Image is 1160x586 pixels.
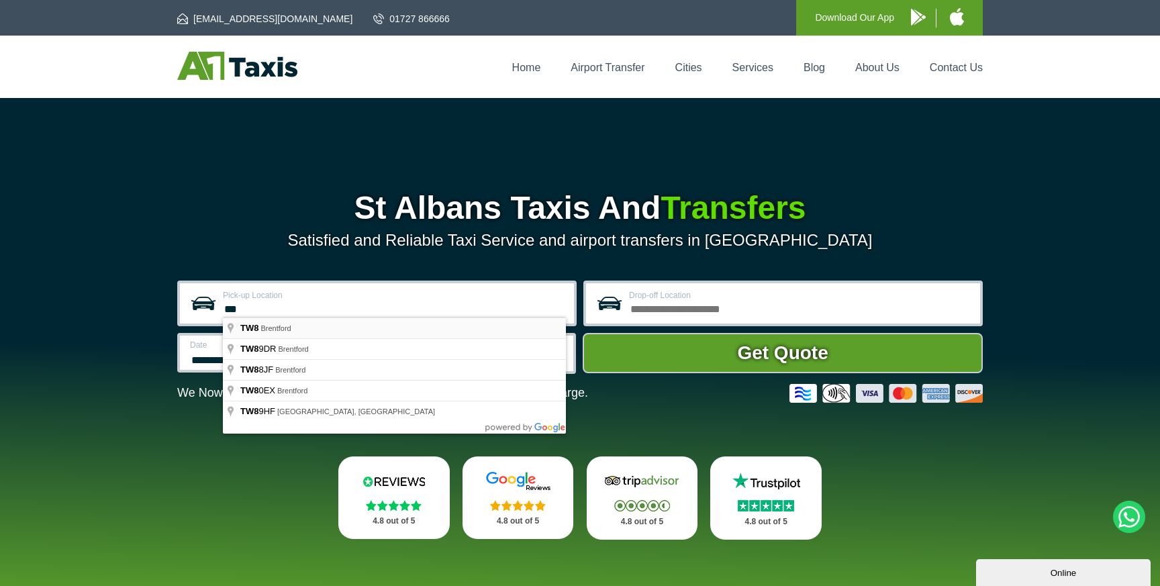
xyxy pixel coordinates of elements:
label: Drop-off Location [629,291,972,299]
img: Credit And Debit Cards [789,384,983,403]
a: Trustpilot Stars 4.8 out of 5 [710,456,822,540]
span: Transfers [661,190,806,226]
img: Stars [738,500,794,511]
span: 9HF [240,406,277,416]
span: TW8 [240,364,258,375]
span: 0EX [240,385,277,395]
span: TW8 [240,323,258,333]
p: Satisfied and Reliable Taxi Service and airport transfers in [GEOGRAPHIC_DATA] [177,231,983,250]
button: Get Quote [583,333,983,373]
img: Stars [614,500,670,511]
span: TW8 [240,344,258,354]
img: A1 Taxis Android App [911,9,926,26]
a: Contact Us [930,62,983,73]
img: Stars [490,500,546,511]
p: Download Our App [815,9,894,26]
p: 4.8 out of 5 [353,513,435,530]
h1: St Albans Taxis And [177,192,983,224]
span: Brentford [275,366,305,374]
img: Reviews.io [354,471,434,491]
a: Blog [804,62,825,73]
span: Brentford [278,345,308,353]
span: 8JF [240,364,275,375]
a: Services [732,62,773,73]
label: Pick-up Location [223,291,566,299]
p: We Now Accept Card & Contactless Payment In [177,386,588,400]
img: Tripadvisor [601,471,682,491]
iframe: chat widget [976,556,1153,586]
img: A1 Taxis iPhone App [950,8,964,26]
a: Reviews.io Stars 4.8 out of 5 [338,456,450,539]
a: Cities [675,62,702,73]
span: Brentford [277,387,307,395]
img: Trustpilot [726,471,806,491]
a: [EMAIL_ADDRESS][DOMAIN_NAME] [177,12,352,26]
span: [GEOGRAPHIC_DATA], [GEOGRAPHIC_DATA] [277,407,435,416]
img: A1 Taxis St Albans LTD [177,52,297,80]
a: Tripadvisor Stars 4.8 out of 5 [587,456,698,540]
span: TW8 [240,385,258,395]
span: TW8 [240,406,258,416]
img: Google [478,471,559,491]
a: Home [512,62,541,73]
p: 4.8 out of 5 [601,514,683,530]
a: Google Stars 4.8 out of 5 [463,456,574,539]
span: Brentford [260,324,291,332]
a: About Us [855,62,900,73]
a: Airport Transfer [571,62,644,73]
label: Date [190,341,362,349]
span: 9DR [240,344,278,354]
p: 4.8 out of 5 [725,514,807,530]
a: 01727 866666 [373,12,450,26]
p: 4.8 out of 5 [477,513,559,530]
img: Stars [366,500,422,511]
